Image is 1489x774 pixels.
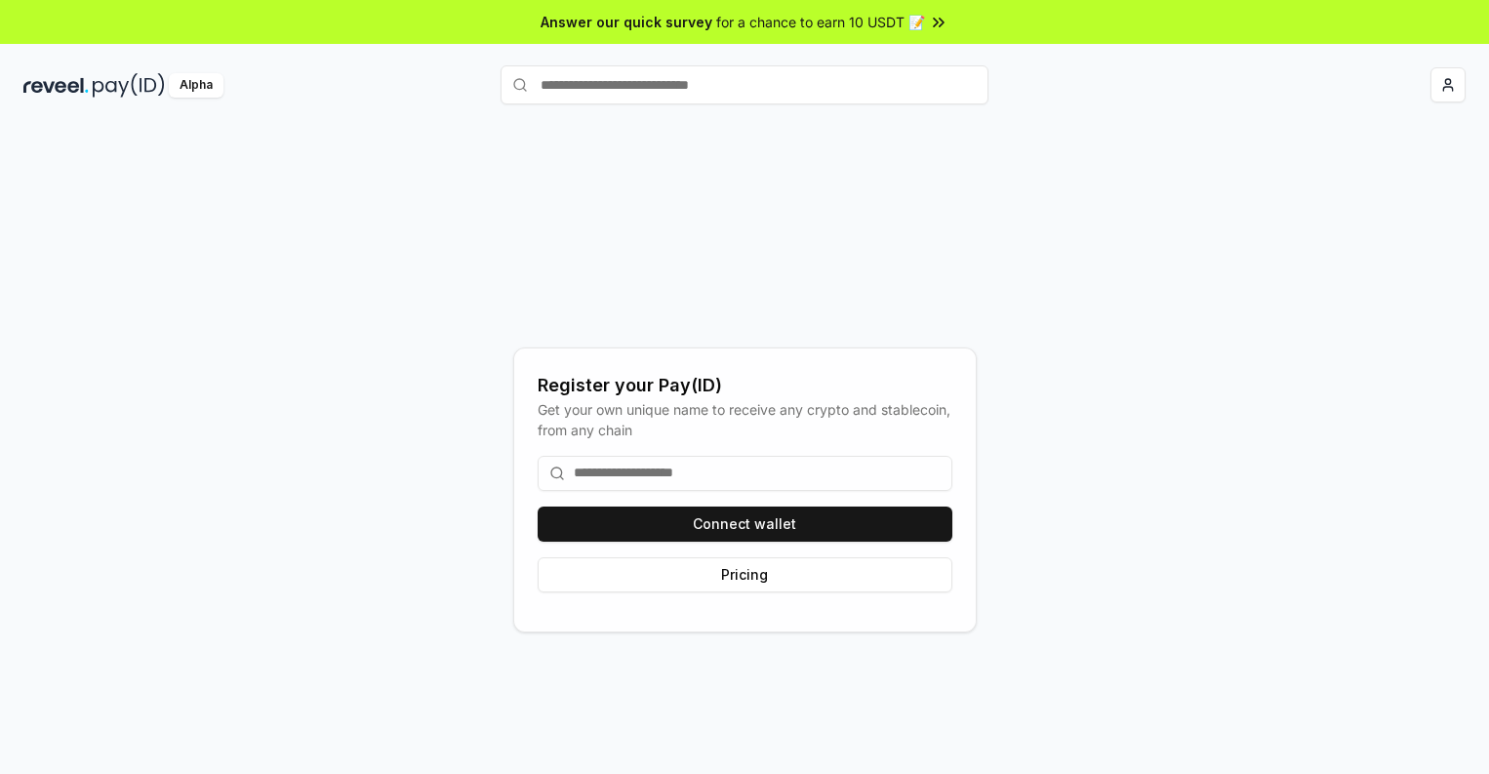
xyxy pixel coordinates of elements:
img: reveel_dark [23,73,89,98]
div: Register your Pay(ID) [538,372,952,399]
div: Get your own unique name to receive any crypto and stablecoin, from any chain [538,399,952,440]
span: for a chance to earn 10 USDT 📝 [716,12,925,32]
button: Pricing [538,557,952,592]
span: Answer our quick survey [541,12,712,32]
button: Connect wallet [538,507,952,542]
img: pay_id [93,73,165,98]
div: Alpha [169,73,223,98]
